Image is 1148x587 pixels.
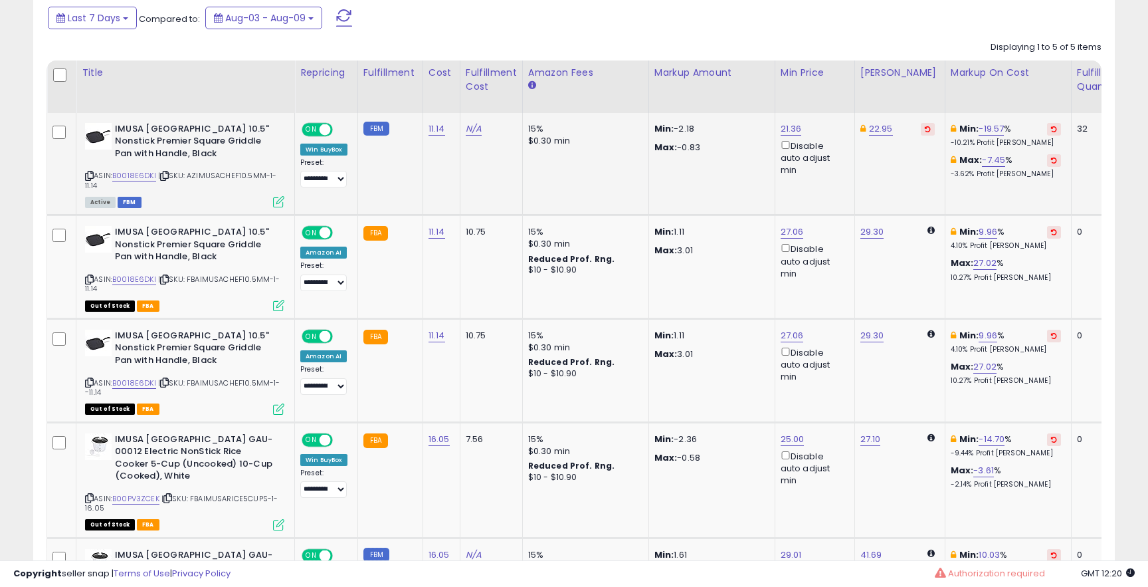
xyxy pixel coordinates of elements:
[979,329,997,342] a: 9.96
[429,225,445,239] a: 11.14
[1077,433,1118,445] div: 0
[1077,226,1118,238] div: 0
[363,433,388,448] small: FBA
[303,227,320,239] span: ON
[528,238,638,250] div: $0.30 min
[528,80,536,92] small: Amazon Fees.
[951,273,1061,283] p: 10.27% Profit [PERSON_NAME]
[973,464,994,477] a: -3.61
[85,404,135,415] span: All listings that are currently out of stock and unavailable for purchase on Amazon
[781,433,805,446] a: 25.00
[528,342,638,354] div: $0.30 min
[466,122,482,136] a: N/A
[654,122,674,135] strong: Min:
[85,300,135,312] span: All listings that are currently out of stock and unavailable for purchase on Amazon
[951,345,1061,354] p: 4.10% Profit [PERSON_NAME]
[781,66,849,80] div: Min Price
[85,433,284,529] div: ASIN:
[654,66,769,80] div: Markup Amount
[300,158,347,188] div: Preset:
[951,226,1061,251] div: %
[300,469,347,499] div: Preset:
[951,433,1061,458] div: %
[115,226,276,267] b: IMUSA [GEOGRAPHIC_DATA] 10.5" Nonstick Premier Square Griddle Pan with Handle, Black
[951,449,1061,458] p: -9.44% Profit [PERSON_NAME]
[466,330,512,342] div: 10.75
[85,123,284,207] div: ASIN:
[951,330,1061,354] div: %
[528,253,615,265] b: Reduced Prof. Rng.
[528,330,638,342] div: 15%
[300,247,347,259] div: Amazon AI
[781,138,844,177] div: Disable auto adjust min
[85,519,135,530] span: All listings that are currently out of stock and unavailable for purchase on Amazon
[118,197,142,208] span: FBM
[112,170,156,181] a: B0018E6DKI
[860,66,939,80] div: [PERSON_NAME]
[951,257,974,269] b: Max:
[13,567,62,580] strong: Copyright
[654,433,674,445] strong: Min:
[951,154,1061,179] div: %
[300,144,347,156] div: Win BuyBox
[331,434,352,445] span: OFF
[137,519,159,530] span: FBA
[85,123,112,150] img: 31RwCWNKHXL._SL40_.jpg
[300,454,347,466] div: Win BuyBox
[951,66,1066,80] div: Markup on Cost
[860,433,881,446] a: 27.10
[654,142,765,154] p: -0.83
[654,348,765,360] p: 3.01
[363,122,389,136] small: FBM
[429,122,445,136] a: 11.14
[528,123,638,135] div: 15%
[85,274,280,294] span: | SKU: FBAIMUSACHEF10.5MM-1-11.14
[951,360,974,373] b: Max:
[331,227,352,239] span: OFF
[959,122,979,135] b: Min:
[654,123,765,135] p: -2.18
[951,480,1061,489] p: -2.14% Profit [PERSON_NAME]
[85,330,284,413] div: ASIN:
[654,141,678,154] strong: Max:
[85,197,116,208] span: All listings currently available for purchase on Amazon
[466,226,512,238] div: 10.75
[303,434,320,445] span: ON
[869,122,893,136] a: 22.95
[951,376,1061,386] p: 10.27% Profit [PERSON_NAME]
[951,138,1061,148] p: -10.21% Profit [PERSON_NAME]
[85,170,277,190] span: | SKU: AZIMUSACHEF10.5MM-1-11.14
[13,568,231,580] div: seller snap | |
[137,404,159,415] span: FBA
[429,329,445,342] a: 11.14
[172,567,231,580] a: Privacy Policy
[300,261,347,291] div: Preset:
[948,567,1045,580] span: Authorization required
[137,300,159,312] span: FBA
[112,274,156,285] a: B0018E6DKI
[363,226,388,241] small: FBA
[781,241,844,280] div: Disable auto adjust min
[959,433,979,445] b: Min:
[528,460,615,471] b: Reduced Prof. Rng.
[982,154,1005,167] a: -7.45
[112,493,159,505] a: B00PV3ZCEK
[951,361,1061,386] div: %
[654,452,765,464] p: -0.58
[1077,123,1118,135] div: 32
[331,124,352,135] span: OFF
[528,356,615,368] b: Reduced Prof. Rng.
[528,265,638,276] div: $10 - $10.90
[654,348,678,360] strong: Max:
[951,241,1061,251] p: 4.10% Profit [PERSON_NAME]
[82,66,289,80] div: Title
[115,433,276,486] b: IMUSA [GEOGRAPHIC_DATA] GAU-00012 Electric NonStick Rice Cooker 5-Cup (Uncooked) 10-Cup (Cooked),...
[85,433,112,460] img: 31eArQjh67L._SL40_.jpg
[528,445,638,457] div: $0.30 min
[654,329,674,342] strong: Min:
[112,378,156,389] a: B0018E6DKI
[303,331,320,342] span: ON
[466,433,512,445] div: 7.56
[979,225,997,239] a: 9.96
[429,433,450,446] a: 16.05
